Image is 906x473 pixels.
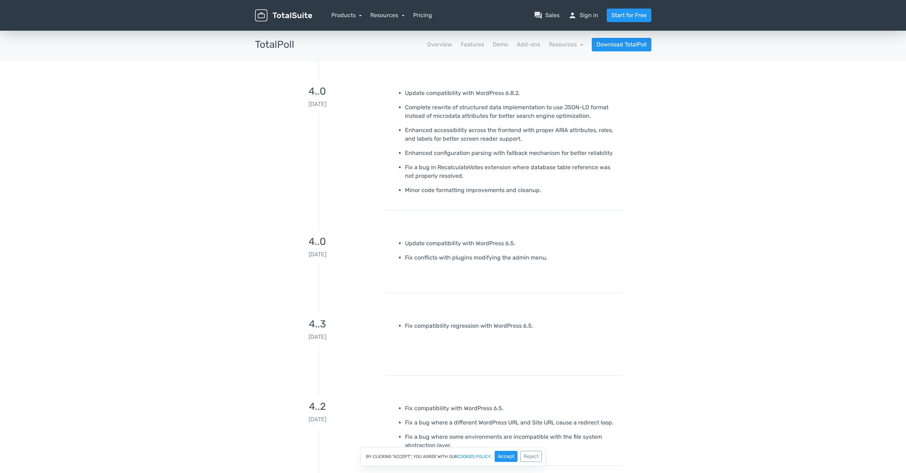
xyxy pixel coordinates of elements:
[331,12,362,19] a: Products
[413,11,432,20] a: Pricing
[255,9,312,22] img: TotalSuite for WordPress
[517,40,540,49] a: Add-ons
[370,12,405,19] a: Resources
[405,186,617,195] p: Minor code formatting improvements and cleanup.
[405,126,617,143] p: Enhanced accessibility across the frontend with proper ARIA attributes, roles, and labels for bet...
[457,454,491,459] a: cookies policy
[568,11,598,20] a: personSign in
[405,103,617,120] p: Complete rewrite of structured data implementation to use JSON-LD format instead of microdata att...
[405,253,617,262] p: Fix conflicts with plugins modifying the admin menu.
[534,11,560,20] a: question_answerSales
[360,447,546,466] div: By clicking "Accept", you agree with our .
[405,322,617,330] p: Fix compatibility regression with WordPress 6.5.
[405,418,617,427] p: Fix a bug where a different WordPress URL and Site URL cause a redirect loop.
[405,239,617,248] p: Update compatibility with WordPress 6.5.
[255,319,380,330] h3: 4..3
[405,404,617,413] p: Fix compatibility with WordPress 6.5.
[607,9,651,22] a: Start for Free
[255,236,380,247] h3: 4..0
[592,38,651,51] a: Download TotalPoll
[255,333,380,341] p: [DATE]
[427,40,452,49] a: Overview
[255,86,380,97] h3: 4..0
[255,100,380,109] p: [DATE]
[461,40,484,49] a: Features
[549,41,583,48] a: Resources
[405,89,617,97] p: Update compatibility with WordPress 6.8.2.
[568,11,577,20] span: person
[493,40,508,49] a: Demo
[255,39,294,50] h3: TotalPoll
[520,451,542,462] button: Reject
[255,250,380,259] p: [DATE]
[405,149,617,157] p: Enhanced configuration parsing with fallback mechanism for better reliability
[495,451,517,462] button: Accept
[405,433,617,450] p: Fix a bug where some environments are incompatible with the file system abstraction layer.
[405,163,617,180] p: Fix a bug in RecalculateVotes extension where database table reference was not properly resolved.
[534,11,542,20] span: question_answer
[255,415,380,423] p: [DATE]
[255,401,380,412] h3: 4..2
